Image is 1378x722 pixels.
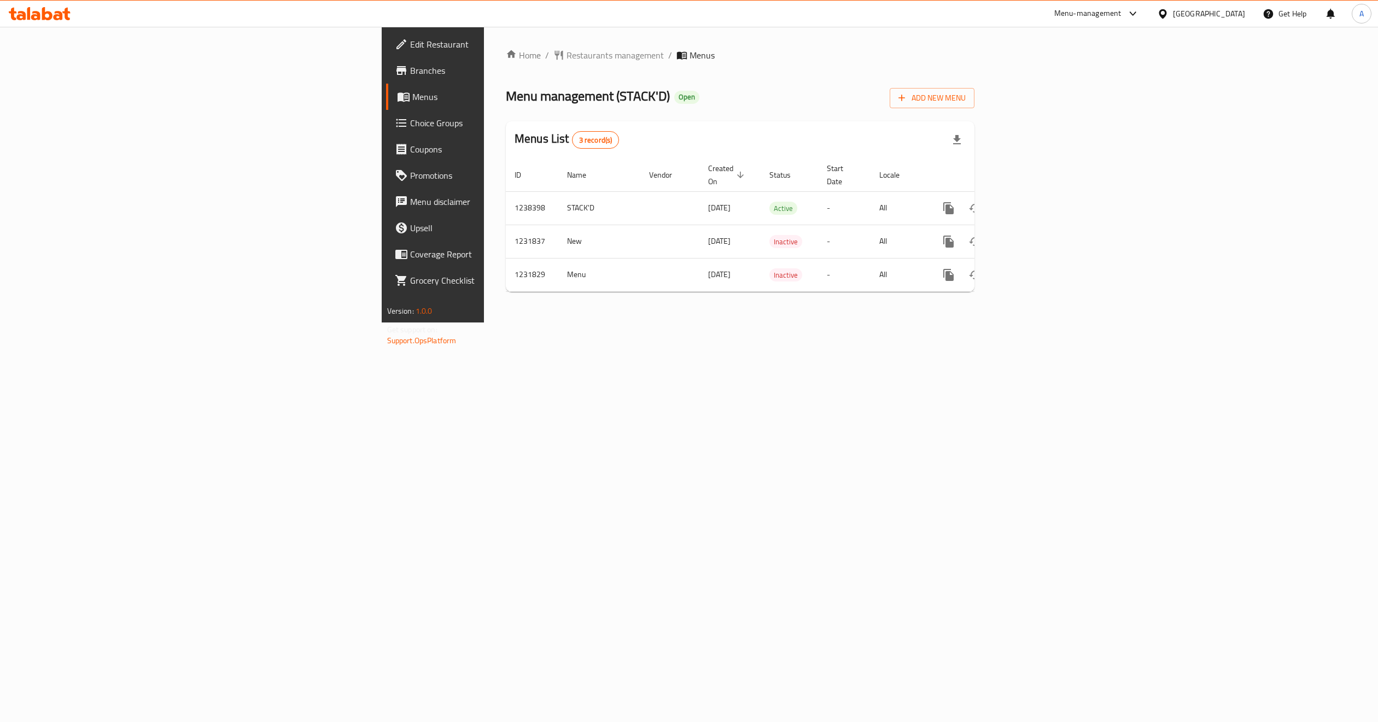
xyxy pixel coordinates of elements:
a: Promotions [386,162,612,189]
span: Name [567,168,600,181]
span: Inactive [769,269,802,281]
span: 3 record(s) [573,135,619,145]
button: more [936,195,962,221]
button: Change Status [962,195,988,221]
li: / [668,49,672,62]
td: All [871,191,927,225]
button: Change Status [962,262,988,288]
span: Coverage Report [410,248,603,261]
span: Upsell [410,221,603,234]
span: [DATE] [708,234,731,248]
a: Grocery Checklist [386,267,612,294]
span: 1.0.0 [416,304,433,318]
span: Inactive [769,236,802,248]
span: Add New Menu [898,91,966,105]
a: Menu disclaimer [386,189,612,215]
span: Branches [410,64,603,77]
a: Edit Restaurant [386,31,612,57]
a: Coverage Report [386,241,612,267]
div: Total records count [572,131,620,149]
span: Menu disclaimer [410,195,603,208]
a: Support.OpsPlatform [387,333,457,348]
span: Version: [387,304,414,318]
div: Inactive [769,268,802,281]
td: - [818,258,871,291]
span: Vendor [649,168,686,181]
span: Grocery Checklist [410,274,603,287]
span: Edit Restaurant [410,38,603,51]
button: more [936,262,962,288]
span: [DATE] [708,267,731,281]
div: Open [674,91,699,104]
span: Restaurants management [567,49,664,62]
span: [DATE] [708,201,731,215]
span: Coupons [410,143,603,156]
span: Menus [412,90,603,103]
div: Export file [944,127,970,153]
nav: breadcrumb [506,49,974,62]
div: Inactive [769,235,802,248]
span: Start Date [827,162,857,188]
a: Branches [386,57,612,84]
a: Menus [386,84,612,110]
span: Open [674,92,699,102]
a: Upsell [386,215,612,241]
div: Menu-management [1054,7,1122,20]
button: Change Status [962,228,988,255]
td: - [818,225,871,258]
span: Locale [879,168,914,181]
td: All [871,258,927,291]
div: [GEOGRAPHIC_DATA] [1173,8,1245,20]
h2: Menus List [515,131,619,149]
span: Get support on: [387,322,437,337]
a: Coupons [386,136,612,162]
table: enhanced table [506,159,1049,292]
td: All [871,225,927,258]
span: Promotions [410,169,603,182]
span: Status [769,168,805,181]
span: Menus [690,49,715,62]
button: more [936,228,962,255]
th: Actions [927,159,1049,192]
td: - [818,191,871,225]
span: ID [515,168,535,181]
span: Choice Groups [410,116,603,130]
span: Active [769,202,797,215]
span: Created On [708,162,748,188]
button: Add New Menu [890,88,974,108]
a: Choice Groups [386,110,612,136]
span: A [1359,8,1364,20]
